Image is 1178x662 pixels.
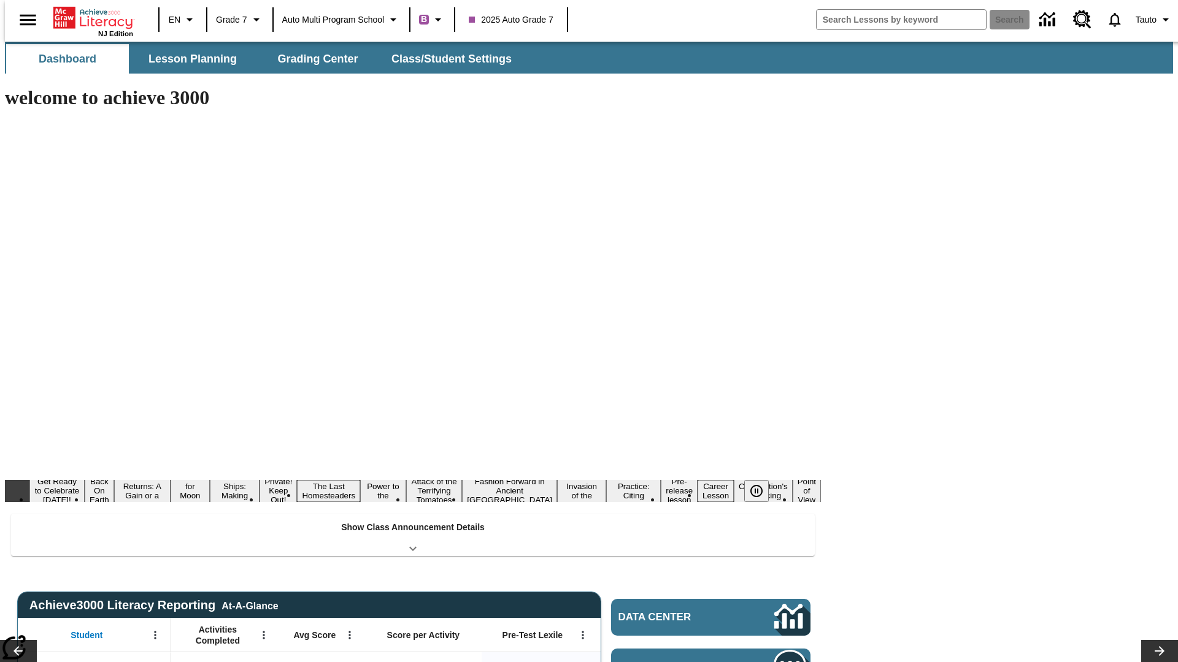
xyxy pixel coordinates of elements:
button: Class/Student Settings [382,44,522,74]
div: Pause [744,480,781,502]
button: Dashboard [6,44,129,74]
button: Slide 1 Get Ready to Celebrate Juneteenth! [29,475,85,506]
a: Notifications [1099,4,1131,36]
button: Slide 8 Solar Power to the People [360,471,406,511]
button: Lesson Planning [131,44,254,74]
button: Grading Center [256,44,379,74]
button: Open Menu [341,626,359,644]
span: EN [169,13,180,26]
button: Slide 14 Career Lesson [698,480,734,502]
span: Data Center [618,611,733,623]
button: Slide 9 Attack of the Terrifying Tomatoes [406,475,462,506]
span: NJ Edition [98,30,133,37]
button: School: Auto Multi program School, Select your school [277,9,406,31]
button: Slide 7 The Last Homesteaders [297,480,360,502]
a: Data Center [611,599,810,636]
button: Slide 13 Pre-release lesson [661,475,698,506]
a: Resource Center, Will open in new tab [1066,3,1099,36]
div: Show Class Announcement Details [11,514,815,556]
button: Boost Class color is purple. Change class color [414,9,450,31]
span: Grade 7 [216,13,247,26]
div: At-A-Glance [221,598,278,612]
button: Slide 11 The Invasion of the Free CD [557,471,606,511]
span: Tauto [1136,13,1157,26]
a: Home [53,6,133,30]
button: Slide 12 Mixed Practice: Citing Evidence [606,471,661,511]
div: Home [53,4,133,37]
button: Open Menu [574,626,592,644]
button: Slide 3 Free Returns: A Gain or a Drain? [114,471,171,511]
button: Slide 16 Point of View [793,475,821,506]
span: Score per Activity [387,630,460,641]
button: Slide 10 Fashion Forward in Ancient Rome [462,475,557,506]
span: 2025 Auto Grade 7 [469,13,553,26]
input: search field [817,10,986,29]
span: Achieve3000 Literacy Reporting [29,598,279,612]
a: Data Center [1032,3,1066,37]
span: Avg Score [293,630,336,641]
button: Open Menu [146,626,164,644]
button: Grade: Grade 7, Select a grade [211,9,269,31]
span: Activities Completed [177,624,258,646]
span: Auto Multi program School [282,13,385,26]
button: Slide 6 Private! Keep Out! [260,475,297,506]
div: SubNavbar [5,44,523,74]
button: Profile/Settings [1131,9,1178,31]
button: Open Menu [255,626,273,644]
span: Student [71,630,102,641]
div: SubNavbar [5,42,1173,74]
p: Show Class Announcement Details [341,521,485,534]
h1: welcome to achieve 3000 [5,86,821,109]
button: Slide 4 Time for Moon Rules? [171,471,210,511]
button: Slide 2 Back On Earth [85,475,114,506]
button: Slide 15 The Constitution's Balancing Act [734,471,793,511]
button: Slide 5 Cruise Ships: Making Waves [210,471,260,511]
button: Pause [744,480,769,502]
span: Pre-Test Lexile [502,630,563,641]
span: B [421,12,427,27]
button: Lesson carousel, Next [1141,640,1178,662]
button: Open side menu [10,2,46,38]
button: Language: EN, Select a language [163,9,202,31]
